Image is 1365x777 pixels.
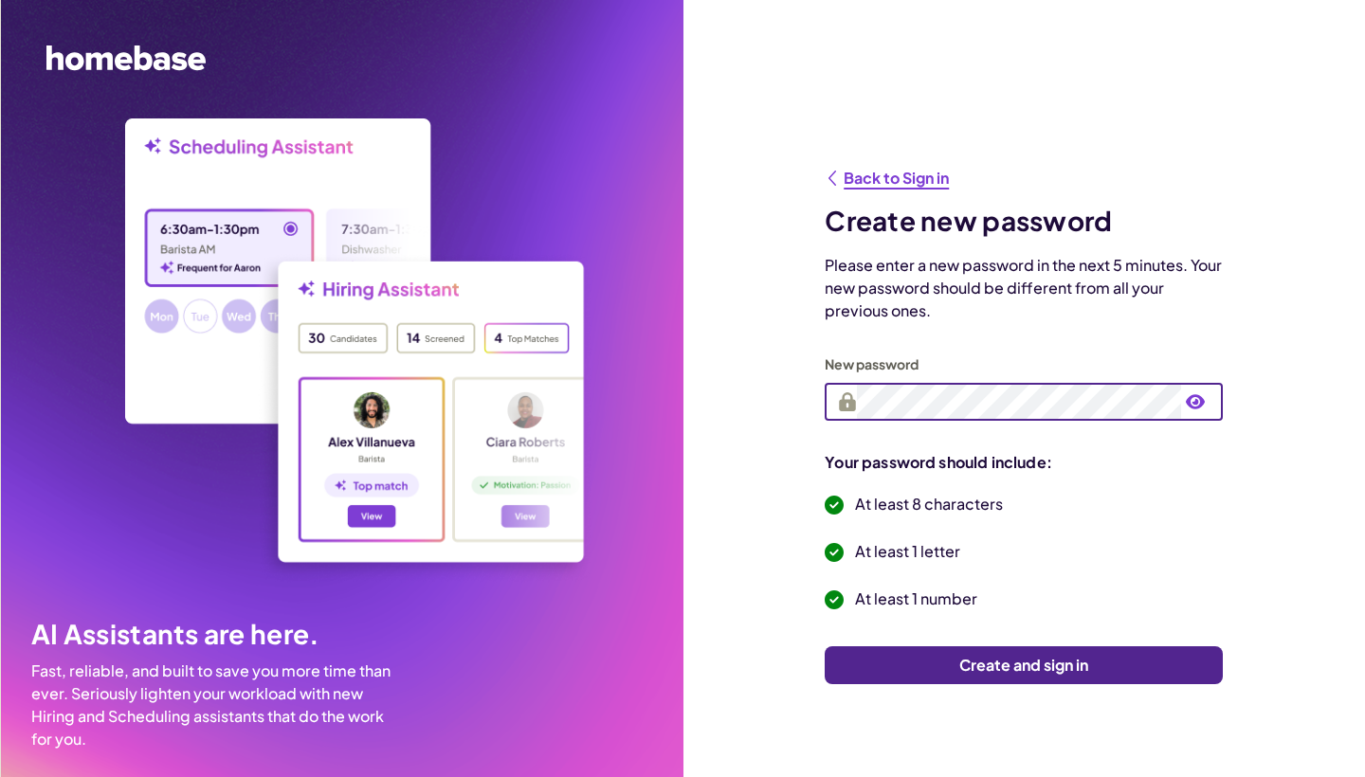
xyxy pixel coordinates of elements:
[31,617,319,650] span: AI Assistants are here.
[959,656,1088,675] span: Create and sign in
[31,660,391,749] span: Fast, reliable, and built to save you more time than ever. Seriously lighten your workload with n...
[844,169,949,188] span: Back to Sign in
[825,169,949,188] a: Back to Sign in
[825,646,1223,684] button: Create and sign in
[855,493,1003,515] p: At least 8 characters
[855,587,977,610] p: At least 1 number
[125,118,592,584] img: 795cc1e6c2bf2db15e41.png
[46,45,206,71] svg: Homebase Logo
[855,540,960,563] p: At least 1 letter
[825,254,1223,322] p: Please enter a new password in the next 5 minutes. Your new password should be different from all...
[825,451,1223,474] h4: Your password should include :
[825,203,1223,239] h1: Create new password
